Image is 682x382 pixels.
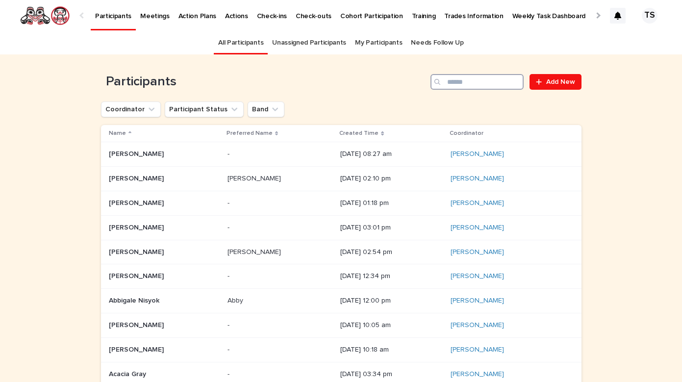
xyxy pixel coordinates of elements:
[109,295,161,305] p: Abbigale Nisyok
[450,128,483,139] p: Coordinator
[101,289,581,313] tr: Abbigale NisyokAbbigale Nisyok AbbyAbby [DATE] 12:00 pm[PERSON_NAME]
[227,295,245,305] p: Abby
[642,8,657,24] div: TS
[101,240,581,264] tr: [PERSON_NAME][PERSON_NAME] [PERSON_NAME][PERSON_NAME] [DATE] 02:54 pm[PERSON_NAME]
[451,248,504,256] a: [PERSON_NAME]
[227,197,231,207] p: -
[340,224,443,232] p: [DATE] 03:01 pm
[451,297,504,305] a: [PERSON_NAME]
[340,150,443,158] p: [DATE] 08:27 am
[227,270,231,280] p: -
[101,142,581,167] tr: [PERSON_NAME][PERSON_NAME] -- [DATE] 08:27 am[PERSON_NAME]
[101,167,581,191] tr: [PERSON_NAME][PERSON_NAME] [PERSON_NAME][PERSON_NAME] [DATE] 02:10 pm[PERSON_NAME]
[430,74,524,90] input: Search
[340,321,443,330] p: [DATE] 10:05 am
[20,6,70,25] img: rNyI97lYS1uoOg9yXW8k
[451,272,504,280] a: [PERSON_NAME]
[340,199,443,207] p: [DATE] 01:18 pm
[451,370,504,379] a: [PERSON_NAME]
[101,74,427,90] h1: Participants
[101,313,581,337] tr: [PERSON_NAME][PERSON_NAME] -- [DATE] 10:05 am[PERSON_NAME]
[109,344,166,354] p: [PERSON_NAME]
[340,346,443,354] p: [DATE] 10:18 am
[101,215,581,240] tr: [PERSON_NAME][PERSON_NAME] -- [DATE] 03:01 pm[PERSON_NAME]
[101,102,161,117] button: Coordinator
[109,270,166,280] p: [PERSON_NAME]
[109,368,148,379] p: Acacia Gray
[227,173,283,183] p: [PERSON_NAME]
[109,246,166,256] p: [PERSON_NAME]
[340,297,443,305] p: [DATE] 12:00 pm
[340,272,443,280] p: [DATE] 12:34 pm
[109,222,166,232] p: [PERSON_NAME]
[340,248,443,256] p: [DATE] 02:54 pm
[546,78,575,85] span: Add New
[101,264,581,289] tr: [PERSON_NAME][PERSON_NAME] -- [DATE] 12:34 pm[PERSON_NAME]
[227,319,231,330] p: -
[451,175,504,183] a: [PERSON_NAME]
[109,319,166,330] p: [PERSON_NAME]
[451,224,504,232] a: [PERSON_NAME]
[451,321,504,330] a: [PERSON_NAME]
[248,102,284,117] button: Band
[451,199,504,207] a: [PERSON_NAME]
[355,31,402,54] a: My Participants
[109,128,126,139] p: Name
[227,128,273,139] p: Preferred Name
[218,31,263,54] a: All Participants
[109,148,166,158] p: [PERSON_NAME]
[101,191,581,215] tr: [PERSON_NAME][PERSON_NAME] -- [DATE] 01:18 pm[PERSON_NAME]
[227,344,231,354] p: -
[109,173,166,183] p: [PERSON_NAME]
[340,370,443,379] p: [DATE] 03:34 pm
[411,31,463,54] a: Needs Follow Up
[340,175,443,183] p: [DATE] 02:10 pm
[227,222,231,232] p: -
[339,128,379,139] p: Created Time
[227,148,231,158] p: -
[109,197,166,207] p: [PERSON_NAME]
[451,150,504,158] a: [PERSON_NAME]
[227,368,231,379] p: -
[101,337,581,362] tr: [PERSON_NAME][PERSON_NAME] -- [DATE] 10:18 am[PERSON_NAME]
[165,102,244,117] button: Participant Status
[530,74,581,90] a: Add New
[451,346,504,354] a: [PERSON_NAME]
[227,246,283,256] p: [PERSON_NAME]
[272,31,346,54] a: Unassigned Participants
